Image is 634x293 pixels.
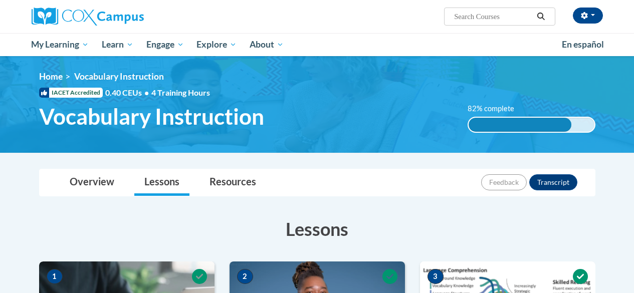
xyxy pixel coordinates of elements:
[529,174,577,190] button: Transcript
[95,33,140,56] a: Learn
[562,39,604,50] span: En español
[428,269,444,284] span: 3
[453,11,533,23] input: Search Courses
[250,39,284,51] span: About
[39,71,63,82] a: Home
[243,33,290,56] a: About
[146,39,184,51] span: Engage
[25,33,96,56] a: My Learning
[102,39,133,51] span: Learn
[151,88,210,97] span: 4 Training Hours
[468,103,525,114] label: 82% complete
[134,169,189,196] a: Lessons
[39,88,103,98] span: IACET Accredited
[31,39,89,51] span: My Learning
[39,103,264,130] span: Vocabulary Instruction
[555,34,610,55] a: En español
[144,88,149,97] span: •
[196,39,237,51] span: Explore
[573,8,603,24] button: Account Settings
[32,8,212,26] a: Cox Campus
[481,174,527,190] button: Feedback
[24,33,610,56] div: Main menu
[32,8,144,26] img: Cox Campus
[140,33,190,56] a: Engage
[237,269,253,284] span: 2
[199,169,266,196] a: Resources
[190,33,243,56] a: Explore
[74,71,164,82] span: Vocabulary Instruction
[105,87,151,98] span: 0.40 CEUs
[533,11,548,23] button: Search
[47,269,63,284] span: 1
[469,118,572,132] div: 82% complete
[39,216,595,241] h3: Lessons
[60,169,124,196] a: Overview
